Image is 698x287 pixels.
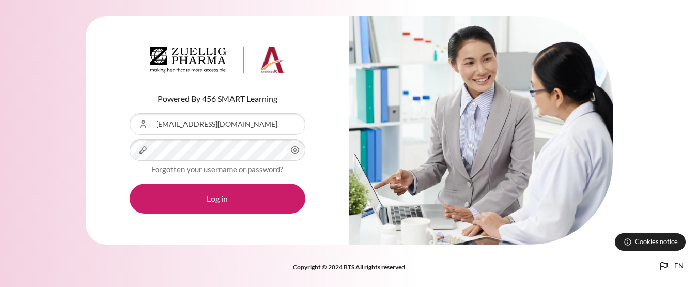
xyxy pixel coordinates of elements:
a: Forgotten your username or password? [151,164,283,174]
button: Log in [130,184,305,214]
p: Powered By 456 SMART Learning [130,93,305,105]
strong: Copyright © 2024 BTS All rights reserved [293,263,405,271]
a: Architeck [150,47,285,77]
span: en [674,261,684,271]
input: Username or Email Address [130,113,305,135]
button: Cookies notice [615,233,686,251]
img: Architeck [150,47,285,73]
button: Languages [654,256,688,277]
span: Cookies notice [635,237,678,247]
